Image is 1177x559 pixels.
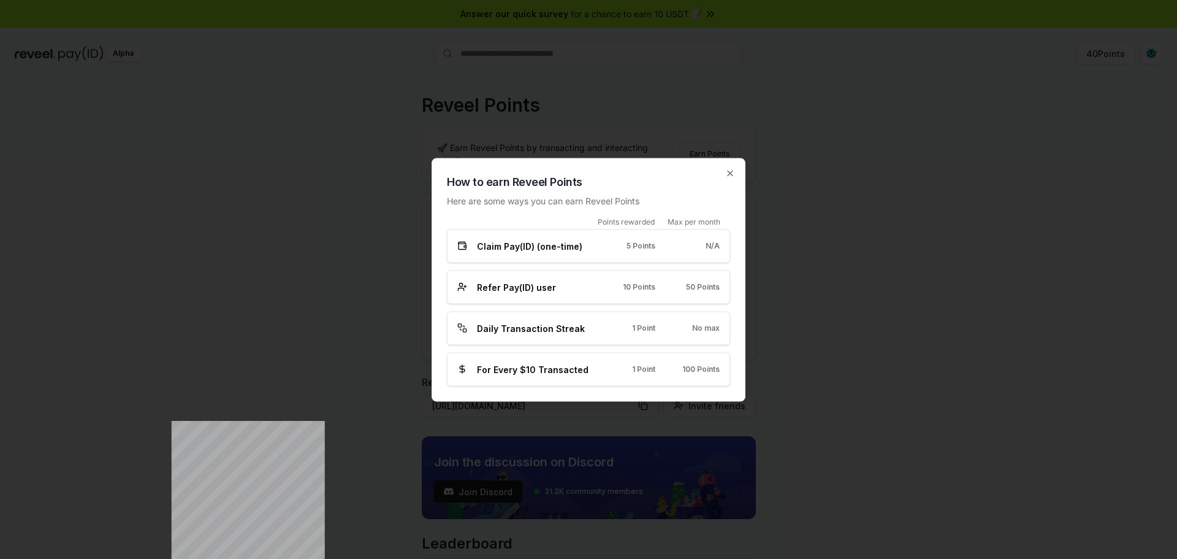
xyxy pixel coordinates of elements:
span: 1 Point [632,364,655,374]
p: Here are some ways you can earn Reveel Points [447,194,730,207]
span: 50 Points [686,282,720,292]
span: 10 Points [623,282,655,292]
span: 1 Point [632,323,655,333]
span: For Every $10 Transacted [477,363,588,376]
span: 5 Points [627,241,655,251]
span: N/A [706,241,720,251]
span: Refer Pay(ID) user [477,280,556,293]
span: Points rewarded [598,217,655,226]
span: Claim Pay(ID) (one-time) [477,239,582,252]
h2: How to earn Reveel Points [447,173,730,190]
span: 100 Points [682,364,720,374]
span: Max per month [668,217,720,226]
span: No max [692,323,720,333]
span: Daily Transaction Streak [477,322,585,334]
